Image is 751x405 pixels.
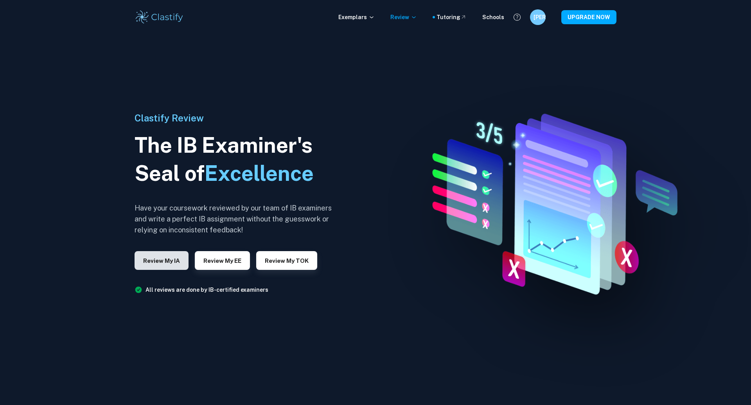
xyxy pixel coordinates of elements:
button: Review my EE [195,251,250,270]
h6: [PERSON_NAME] [534,13,543,21]
p: Review [390,13,417,21]
img: IA Review hero [409,105,691,300]
img: Clastify logo [135,9,184,25]
button: Review my TOK [256,251,317,270]
a: Tutoring [437,13,467,21]
button: Help and Feedback [510,11,524,24]
h1: The IB Examiner's Seal of [135,131,338,187]
h6: Have your coursework reviewed by our team of IB examiners and write a perfect IB assignment witho... [135,203,338,236]
button: UPGRADE NOW [561,10,616,24]
p: Exemplars [338,13,375,21]
span: Excellence [205,161,314,186]
h6: Clastify Review [135,111,338,125]
a: Schools [482,13,504,21]
a: All reviews are done by IB-certified examiners [146,287,268,293]
button: [PERSON_NAME] [530,9,546,25]
button: Review my IA [135,251,189,270]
